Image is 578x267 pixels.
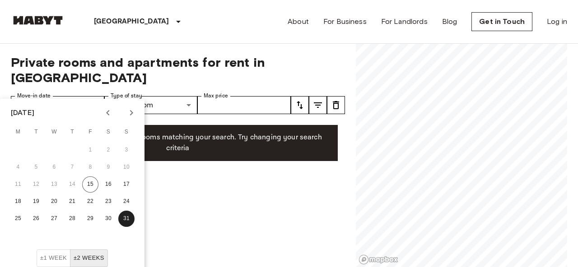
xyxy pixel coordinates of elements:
[82,123,98,141] span: Friday
[28,123,44,141] span: Tuesday
[288,16,309,27] a: About
[100,193,117,210] button: 23
[46,123,62,141] span: Wednesday
[10,211,26,227] button: 25
[46,211,62,227] button: 27
[104,96,198,114] div: PrivateRoom
[118,176,135,193] button: 17
[28,211,44,227] button: 26
[547,16,567,27] a: Log in
[10,123,26,141] span: Monday
[471,12,532,31] a: Get in Touch
[291,96,309,114] button: tune
[118,211,135,227] button: 31
[100,211,117,227] button: 30
[64,193,80,210] button: 21
[309,96,327,114] button: tune
[111,92,142,100] label: Type of stay
[82,193,98,210] button: 22
[359,254,398,265] a: Mapbox logo
[118,123,135,141] span: Sunday
[118,193,135,210] button: 24
[82,176,98,193] button: 15
[323,16,367,27] a: For Business
[327,96,345,114] button: tune
[37,249,108,267] div: Move In Flexibility
[64,211,80,227] button: 28
[46,193,62,210] button: 20
[124,105,139,120] button: Next month
[100,105,116,120] button: Previous month
[17,92,51,100] label: Move-in date
[37,249,70,267] button: ±1 week
[442,16,457,27] a: Blog
[94,16,169,27] p: [GEOGRAPHIC_DATA]
[25,132,331,154] p: Unfortunately there are no free rooms matching your search. Try changing your search criteria
[64,123,80,141] span: Thursday
[381,16,428,27] a: For Landlords
[11,55,345,85] span: Private rooms and apartments for rent in [GEOGRAPHIC_DATA]
[11,16,65,25] img: Habyt
[10,193,26,210] button: 18
[70,249,108,267] button: ±2 weeks
[28,193,44,210] button: 19
[204,92,228,100] label: Max price
[100,123,117,141] span: Saturday
[82,211,98,227] button: 29
[11,107,34,118] div: [DATE]
[100,176,117,193] button: 16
